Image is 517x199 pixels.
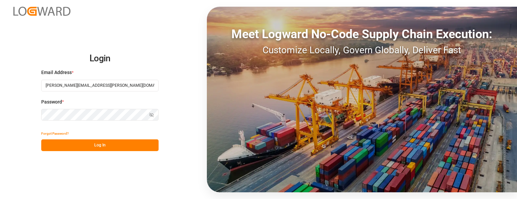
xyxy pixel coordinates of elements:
[207,43,517,57] div: Customize Locally, Govern Globally, Deliver Fast
[207,25,517,43] div: Meet Logward No-Code Supply Chain Execution:
[41,69,72,76] span: Email Address
[41,98,62,106] span: Password
[41,48,159,69] h2: Login
[13,7,70,16] img: Logward_new_orange.png
[41,128,69,139] button: Forgot Password?
[41,139,159,151] button: Log In
[41,80,159,91] input: Enter your email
